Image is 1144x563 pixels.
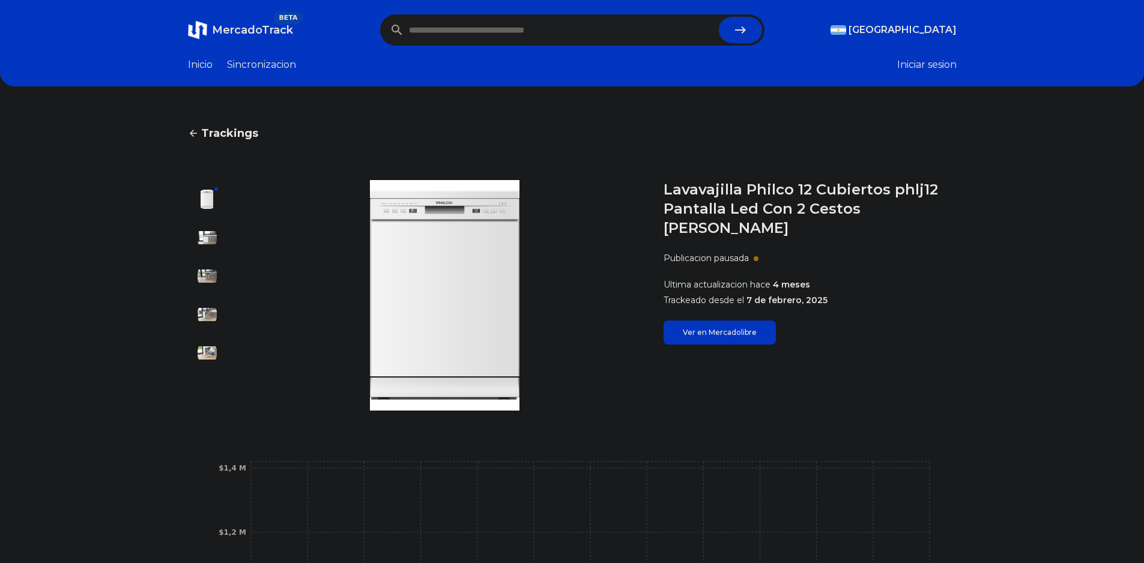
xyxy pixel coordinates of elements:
[664,295,744,306] span: Trackeado desde el
[664,279,770,290] span: Ultima actualizacion hace
[198,382,217,401] img: Lavavajilla Philco 12 Cubiertos phlj12 Pantalla Led Con 2 Cestos Blanco
[227,58,296,72] a: Sincronizacion
[897,58,957,72] button: Iniciar sesion
[198,305,217,324] img: Lavavajilla Philco 12 Cubiertos phlj12 Pantalla Led Con 2 Cestos Blanco
[198,266,217,286] img: Lavavajilla Philco 12 Cubiertos phlj12 Pantalla Led Con 2 Cestos Blanco
[198,190,217,209] img: Lavavajilla Philco 12 Cubiertos phlj12 Pantalla Led Con 2 Cestos Blanco
[746,295,828,306] span: 7 de febrero, 2025
[831,23,957,37] button: [GEOGRAPHIC_DATA]
[188,125,957,142] a: Trackings
[198,228,217,247] img: Lavavajilla Philco 12 Cubiertos phlj12 Pantalla Led Con 2 Cestos Blanco
[201,125,258,142] span: Trackings
[773,279,810,290] span: 4 meses
[664,321,776,345] a: Ver en Mercadolibre
[212,23,293,37] span: MercadoTrack
[849,23,957,37] span: [GEOGRAPHIC_DATA]
[664,180,957,238] h1: Lavavajilla Philco 12 Cubiertos phlj12 Pantalla Led Con 2 Cestos [PERSON_NAME]
[188,20,293,40] a: MercadoTrackBETA
[664,252,749,264] p: Publicacion pausada
[219,464,246,472] tspan: $1,4 M
[188,20,207,40] img: MercadoTrack
[250,180,640,411] img: Lavavajilla Philco 12 Cubiertos phlj12 Pantalla Led Con 2 Cestos Blanco
[831,25,846,35] img: Argentina
[274,12,302,24] span: BETA
[219,528,246,537] tspan: $1,2 M
[188,58,213,72] a: Inicio
[198,343,217,363] img: Lavavajilla Philco 12 Cubiertos phlj12 Pantalla Led Con 2 Cestos Blanco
